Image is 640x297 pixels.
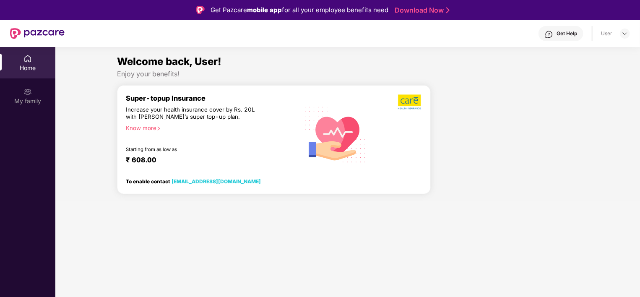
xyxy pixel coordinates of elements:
[126,146,263,152] div: Starting from as low as
[601,30,612,37] div: User
[211,5,388,15] div: Get Pazcare for all your employee benefits need
[172,178,261,185] a: [EMAIL_ADDRESS][DOMAIN_NAME]
[23,55,32,63] img: svg+xml;base64,PHN2ZyBpZD0iSG9tZSIgeG1sbnM9Imh0dHA6Ly93d3cudzMub3JnLzIwMDAvc3ZnIiB3aWR0aD0iMjAiIG...
[126,156,290,166] div: ₹ 608.00
[395,6,447,15] a: Download Now
[545,30,553,39] img: svg+xml;base64,PHN2ZyBpZD0iSGVscC0zMngzMiIgeG1sbnM9Imh0dHA6Ly93d3cudzMub3JnLzIwMDAvc3ZnIiB3aWR0aD...
[299,96,372,172] img: svg+xml;base64,PHN2ZyB4bWxucz0iaHR0cDovL3d3dy53My5vcmcvMjAwMC9zdmciIHhtbG5zOnhsaW5rPSJodHRwOi8vd3...
[126,106,263,121] div: Increase your health insurance cover by Rs. 20L with [PERSON_NAME]’s super top-up plan.
[622,30,628,37] img: svg+xml;base64,PHN2ZyBpZD0iRHJvcGRvd24tMzJ4MzIiIHhtbG5zPSJodHRwOi8vd3d3LnczLm9yZy8yMDAwL3N2ZyIgd2...
[117,70,578,78] div: Enjoy your benefits!
[247,6,282,14] strong: mobile app
[126,125,294,130] div: Know more
[446,6,450,15] img: Stroke
[196,6,205,14] img: Logo
[557,30,577,37] div: Get Help
[156,126,161,131] span: right
[126,94,299,102] div: Super-topup Insurance
[10,28,65,39] img: New Pazcare Logo
[117,55,221,68] span: Welcome back, User!
[126,178,261,184] div: To enable contact
[398,94,422,110] img: b5dec4f62d2307b9de63beb79f102df3.png
[23,88,32,96] img: svg+xml;base64,PHN2ZyB3aWR0aD0iMjAiIGhlaWdodD0iMjAiIHZpZXdCb3g9IjAgMCAyMCAyMCIgZmlsbD0ibm9uZSIgeG...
